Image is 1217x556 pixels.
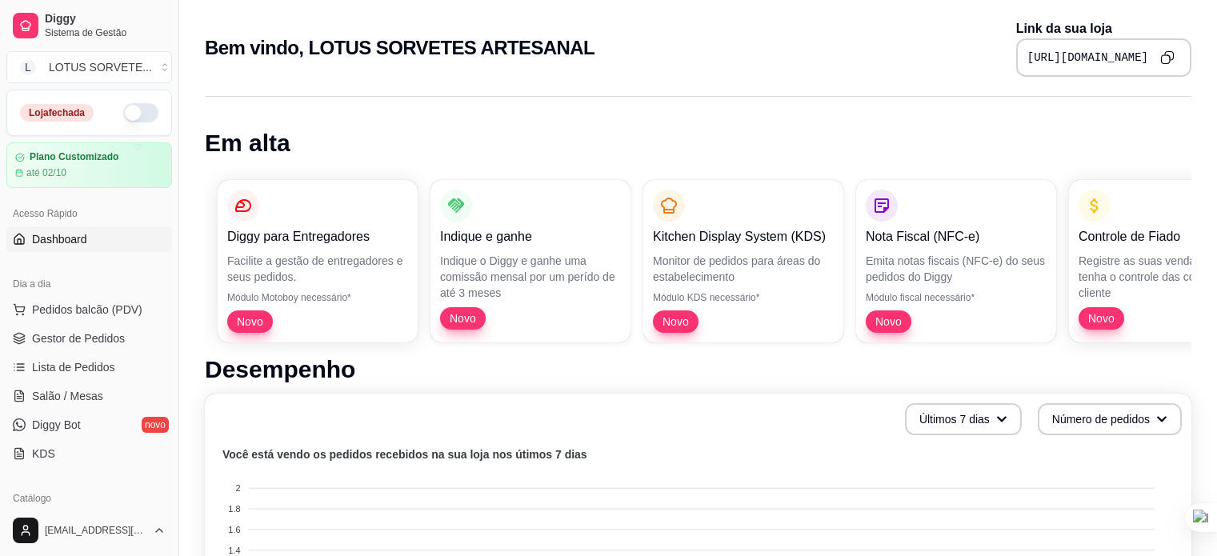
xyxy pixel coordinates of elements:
[45,524,146,537] span: [EMAIL_ADDRESS][DOMAIN_NAME]
[430,180,631,342] button: Indique e ganheIndique o Diggy e ganhe uma comissão mensal por um perído de até 3 mesesNovo
[49,59,152,75] div: LOTUS SORVETE ...
[20,59,36,75] span: L
[123,103,158,122] button: Alterar Status
[228,546,240,555] tspan: 1.4
[20,104,94,122] div: Loja fechada
[6,271,172,297] div: Dia a dia
[905,403,1022,435] button: Últimos 7 dias
[218,180,418,342] button: Diggy para EntregadoresFacilite a gestão de entregadores e seus pedidos.Módulo Motoboy necessário...
[32,417,81,433] span: Diggy Bot
[1038,403,1182,435] button: Número de pedidos
[227,291,408,304] p: Módulo Motoboy necessário*
[866,291,1047,304] p: Módulo fiscal necessário*
[6,326,172,351] a: Gestor de Pedidos
[32,330,125,346] span: Gestor de Pedidos
[6,412,172,438] a: Diggy Botnovo
[235,483,240,493] tspan: 2
[1016,19,1191,38] p: Link da sua loja
[443,310,482,326] span: Novo
[228,525,240,534] tspan: 1.6
[1155,45,1180,70] button: Copy to clipboard
[6,51,172,83] button: Select a team
[227,227,408,246] p: Diggy para Entregadores
[32,302,142,318] span: Pedidos balcão (PDV)
[32,231,87,247] span: Dashboard
[45,12,166,26] span: Diggy
[440,253,621,301] p: Indique o Diggy e ganhe uma comissão mensal por um perído de até 3 meses
[6,486,172,511] div: Catálogo
[6,441,172,466] a: KDS
[6,142,172,188] a: Plano Customizadoaté 02/10
[32,359,115,375] span: Lista de Pedidos
[26,166,66,179] article: até 02/10
[6,297,172,322] button: Pedidos balcão (PDV)
[230,314,270,330] span: Novo
[6,226,172,252] a: Dashboard
[653,253,834,285] p: Monitor de pedidos para áreas do estabelecimento
[440,227,621,246] p: Indique e ganhe
[656,314,695,330] span: Novo
[866,227,1047,246] p: Nota Fiscal (NFC-e)
[869,314,908,330] span: Novo
[653,227,834,246] p: Kitchen Display System (KDS)
[6,201,172,226] div: Acesso Rápido
[653,291,834,304] p: Módulo KDS necessário*
[32,388,103,404] span: Salão / Mesas
[205,35,594,61] h2: Bem vindo, LOTUS SORVETES ARTESANAL
[1082,310,1121,326] span: Novo
[45,26,166,39] span: Sistema de Gestão
[205,129,1191,158] h1: Em alta
[227,253,408,285] p: Facilite a gestão de entregadores e seus pedidos.
[866,253,1047,285] p: Emita notas fiscais (NFC-e) do seus pedidos do Diggy
[643,180,843,342] button: Kitchen Display System (KDS)Monitor de pedidos para áreas do estabelecimentoMódulo KDS necessário...
[6,383,172,409] a: Salão / Mesas
[222,448,587,461] text: Você está vendo os pedidos recebidos na sua loja nos útimos 7 dias
[1027,50,1148,66] pre: [URL][DOMAIN_NAME]
[228,504,240,514] tspan: 1.8
[6,6,172,45] a: DiggySistema de Gestão
[6,354,172,380] a: Lista de Pedidos
[32,446,55,462] span: KDS
[205,355,1191,384] h1: Desempenho
[856,180,1056,342] button: Nota Fiscal (NFC-e)Emita notas fiscais (NFC-e) do seus pedidos do DiggyMódulo fiscal necessário*Novo
[30,151,118,163] article: Plano Customizado
[6,511,172,550] button: [EMAIL_ADDRESS][DOMAIN_NAME]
